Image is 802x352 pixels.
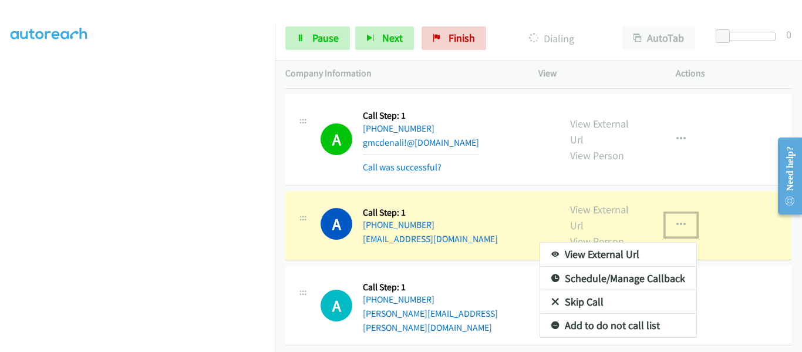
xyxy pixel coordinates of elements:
a: Add to do not call list [540,314,696,337]
h1: A [321,290,352,321]
a: Schedule/Manage Callback [540,267,696,290]
div: The call is yet to be attempted [321,290,352,321]
iframe: Resource Center [768,129,802,223]
a: View External Url [540,243,696,266]
a: Skip Call [540,290,696,314]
